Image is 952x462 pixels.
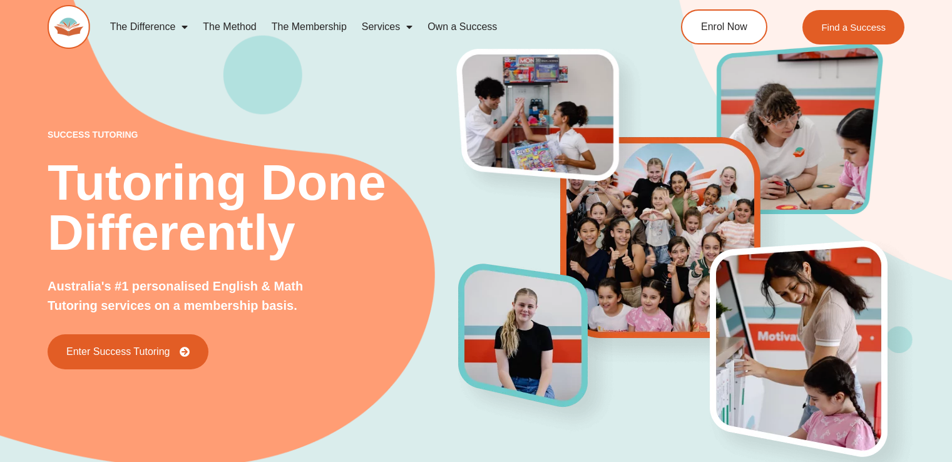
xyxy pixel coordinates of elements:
span: Find a Success [821,23,886,32]
span: Enrol Now [701,22,747,32]
h2: Tutoring Done Differently [48,158,459,258]
a: The Membership [264,13,354,41]
a: The Difference [103,13,196,41]
a: Enter Success Tutoring [48,334,208,369]
nav: Menu [103,13,632,41]
p: success tutoring [48,130,459,139]
span: Enter Success Tutoring [66,347,170,357]
a: Own a Success [420,13,504,41]
a: Find a Success [802,10,904,44]
a: Enrol Now [681,9,767,44]
a: The Method [195,13,264,41]
a: Services [354,13,420,41]
p: Australia's #1 personalised English & Math Tutoring services on a membership basis. [48,277,348,316]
